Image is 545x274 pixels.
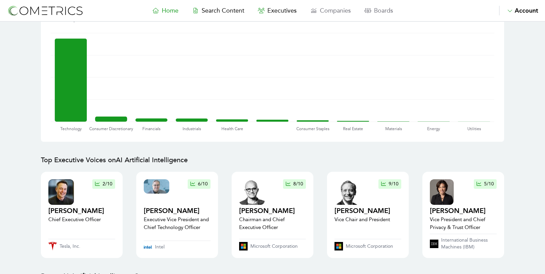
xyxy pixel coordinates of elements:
tspan: Financials [142,126,160,131]
span: Search Content [202,7,244,14]
a: Microsoft Corporation [239,242,306,250]
h2: [PERSON_NAME] [48,206,104,216]
p: Vice President and Chief Privacy & Trust Officer [430,216,497,231]
img: executive profile thumbnail [48,179,74,205]
a: Microsoft Corporation [334,242,401,250]
p: Intel [155,244,165,250]
img: company logo [334,242,343,250]
tspan: Materials [385,126,402,131]
tspan: Consumer Staples [296,126,329,131]
p: Tesla, Inc. [60,243,80,250]
h2: [PERSON_NAME] [144,206,211,216]
h2: [PERSON_NAME] [334,206,390,216]
img: company logo [144,244,152,250]
p: Chairman and Chief Executive Officer [239,216,306,231]
p: International Business Machines (IBM) [441,237,497,250]
h2: Top Executive Voices on AI Artificial Intelligence [41,155,504,165]
a: executive profile thumbnail2/10[PERSON_NAME]Chief Executive Officer [48,179,115,236]
p: Microsoft Corporation [250,243,298,250]
tspan: Technology [60,126,82,131]
button: Account [499,6,538,15]
button: 9/10 [378,179,401,189]
tspan: Health Care [221,126,243,131]
h2: [PERSON_NAME] [430,206,497,216]
p: Microsoft Corporation [346,243,393,250]
h2: [PERSON_NAME] [239,206,306,216]
span: Executives [267,7,297,14]
img: logo-refresh-RPX2ODFg.svg [7,4,83,17]
img: executive profile thumbnail [144,179,169,194]
p: Executive Vice President and Chief Technology Officer [144,216,211,231]
tspan: Utilities [467,126,481,131]
img: company logo [430,240,438,248]
tspan: Real Estate [343,126,363,131]
a: Executives [251,6,303,15]
a: executive profile thumbnail5/10[PERSON_NAME]Vice President and Chief Privacy & Trust Officer [430,179,497,231]
a: Tesla, Inc. [48,242,115,250]
tspan: Consumer Discretionary [89,126,133,131]
a: Companies [303,6,358,15]
a: executive profile thumbnail6/10[PERSON_NAME]Executive Vice President and Chief Technology Officer [144,179,211,238]
a: International Business Machines (IBM) [430,237,497,250]
a: Search Content [185,6,251,15]
button: 5/10 [474,179,497,189]
a: Home [145,6,185,15]
img: executive profile thumbnail [334,179,360,205]
span: Home [162,7,178,14]
img: executive profile thumbnail [430,179,454,205]
button: 8/10 [283,179,306,189]
span: Boards [374,7,393,14]
p: Chief Executive Officer [48,216,104,224]
span: Account [515,7,538,14]
button: 2/10 [92,179,115,189]
a: Intel [144,244,211,250]
img: company logo [239,242,248,250]
a: Boards [358,6,400,15]
img: company logo [48,242,57,250]
button: 6/10 [188,179,211,189]
a: executive profile thumbnail9/10[PERSON_NAME]Vice Chair and President [334,179,401,236]
tspan: Energy [427,126,440,131]
tspan: Industrials [183,126,201,131]
a: executive profile thumbnail8/10[PERSON_NAME]Chairman and Chief Executive Officer [239,179,306,236]
img: executive profile thumbnail [239,179,265,205]
p: Vice Chair and President [334,216,390,224]
span: Companies [320,7,351,14]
